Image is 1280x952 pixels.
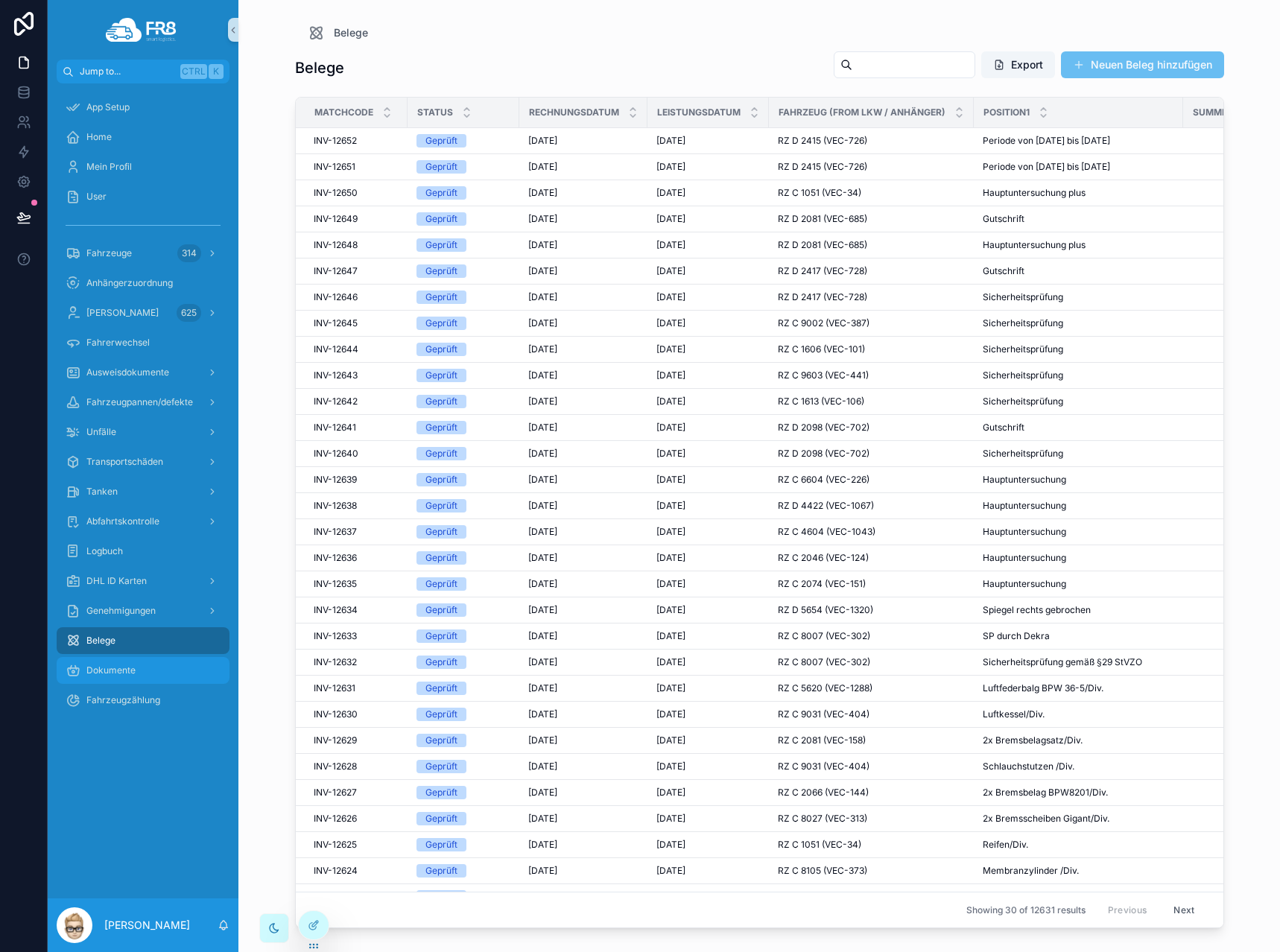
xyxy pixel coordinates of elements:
a: [DATE] [656,526,760,538]
span: [DATE] [528,552,557,564]
a: [DATE] [656,396,760,407]
span: INV-12650 [314,187,358,199]
a: [DATE] [528,448,639,460]
span: Transportschäden [86,456,163,468]
a: Transportschäden [57,448,229,475]
span: [DATE] [528,135,557,147]
a: Logbuch [57,538,229,565]
a: Fahrzeuge314 [57,240,229,267]
a: INV-12637 [314,526,399,538]
span: App Setup [86,101,130,113]
span: [DATE] [656,396,685,407]
span: Jump to... [80,66,174,77]
a: Hauptuntersuchung [983,500,1174,512]
div: Geprüft [425,395,457,408]
a: Home [57,124,229,150]
a: Geprüft [416,447,510,460]
a: [DATE] [656,187,760,199]
a: Gutschrift [983,422,1174,434]
a: [DATE] [656,500,760,512]
a: RZ C 1613 (VEC-106) [778,396,965,407]
a: Geprüft [416,160,510,174]
a: INV-12648 [314,239,399,251]
a: Geprüft [416,369,510,382]
span: [DATE] [528,422,557,434]
span: Gutschrift [983,422,1024,434]
span: [DATE] [656,317,685,329]
a: Fahrerwechsel [57,329,229,356]
a: RZ C 2046 (VEC-124) [778,552,965,564]
span: RZ D 2098 (VEC-702) [778,422,869,434]
span: Fahrzeugpannen/defekte [86,396,193,408]
span: Sicherheitsprüfung [983,343,1063,355]
a: Hauptuntersuchung [983,552,1174,564]
a: RZ D 2415 (VEC-726) [778,135,965,147]
span: RZ C 6604 (VEC-226) [778,474,869,486]
a: Hauptuntersuchung [983,578,1174,590]
div: Geprüft [425,186,457,200]
div: Geprüft [425,447,457,460]
span: [DATE] [656,526,685,538]
span: Hauptuntersuchung [983,474,1066,486]
span: INV-12648 [314,239,358,251]
span: RZ C 4604 (VEC-1043) [778,526,875,538]
a: INV-12639 [314,474,399,486]
div: Geprüft [425,291,457,304]
div: Geprüft [425,160,457,174]
a: RZ C 1606 (VEC-101) [778,343,965,355]
a: Geprüft [416,603,510,617]
a: Sicherheitsprüfung [983,343,1174,355]
span: [DATE] [528,448,557,460]
span: INV-12642 [314,396,358,407]
a: [DATE] [528,317,639,329]
a: Geprüft [416,551,510,565]
span: RZ D 2417 (VEC-728) [778,291,867,303]
a: Fahrzeugpannen/defekte [57,389,229,416]
a: [DATE] [656,291,760,303]
a: Gutschrift [983,213,1174,225]
div: scrollable content [48,83,238,733]
span: RZ C 1051 (VEC-34) [778,187,861,199]
span: [DATE] [528,187,557,199]
a: Geprüft [416,343,510,356]
span: [DATE] [528,239,557,251]
span: RZ C 9603 (VEC-441) [778,369,869,381]
a: INV-12650 [314,187,399,199]
span: RZ C 2046 (VEC-124) [778,552,869,564]
span: Fahrerwechsel [86,337,150,349]
a: RZ D 4422 (VEC-1067) [778,500,965,512]
span: [DATE] [656,187,685,199]
span: INV-12649 [314,213,358,225]
a: Mein Profil [57,153,229,180]
div: Geprüft [425,577,457,591]
span: RZ D 2081 (VEC-685) [778,239,867,251]
a: Geprüft [416,525,510,539]
span: [DATE] [656,343,685,355]
span: Hauptuntersuchung plus [983,187,1086,199]
span: [DATE] [656,422,685,434]
a: Geprüft [416,134,510,147]
a: Ausweisdokumente [57,359,229,386]
span: Anhängerzuordnung [86,277,173,289]
div: Geprüft [425,525,457,539]
span: Hauptuntersuchung [983,578,1066,590]
span: Ctrl [180,64,207,79]
span: INV-12652 [314,135,357,147]
span: [DATE] [656,239,685,251]
span: Periode von [DATE] bis [DATE] [983,135,1110,147]
div: Geprüft [425,421,457,434]
a: Geprüft [416,317,510,330]
a: INV-12644 [314,343,399,355]
a: RZ D 2417 (VEC-728) [778,265,965,277]
a: RZ D 2098 (VEC-702) [778,422,965,434]
span: Sicherheitsprüfung [983,396,1063,407]
span: DHL ID Karten [86,575,147,587]
span: [DATE] [528,526,557,538]
span: RZ C 1606 (VEC-101) [778,343,865,355]
span: Tanken [86,486,118,498]
a: Geprüft [416,186,510,200]
span: Periode von [DATE] bis [DATE] [983,161,1110,173]
a: Periode von [DATE] bis [DATE] [983,161,1174,173]
img: App logo [106,18,180,42]
a: [PERSON_NAME]625 [57,299,229,326]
